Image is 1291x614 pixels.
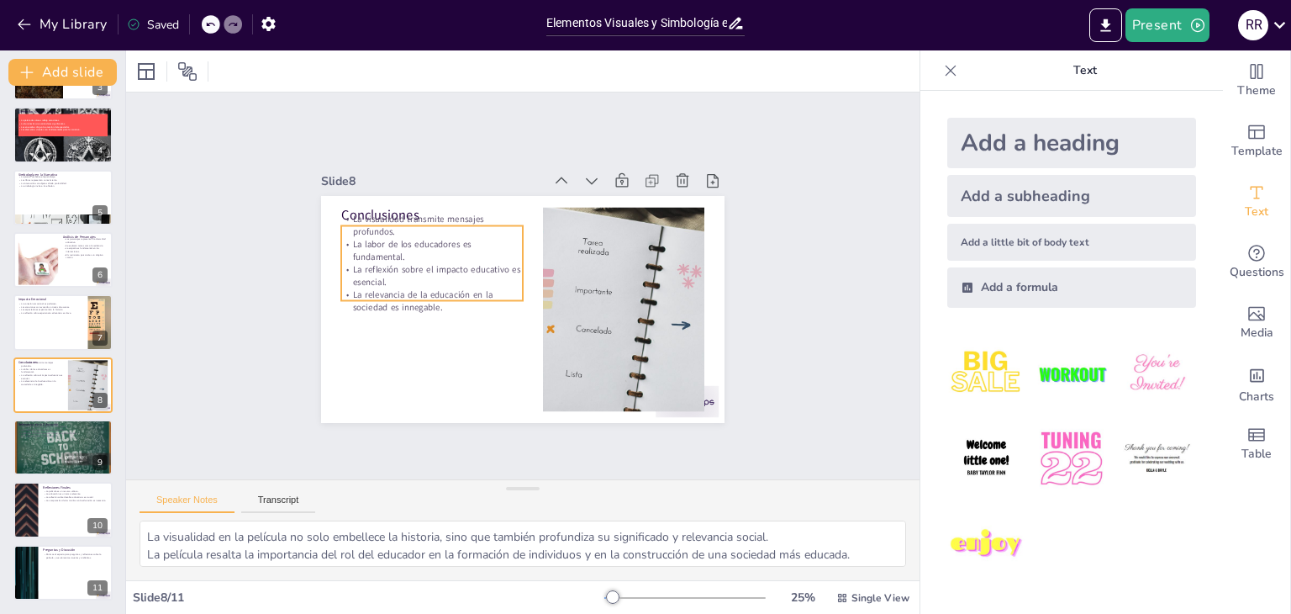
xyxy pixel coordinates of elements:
[13,545,113,601] div: 11
[18,309,83,312] p: Los espectadores experimentan la historia.
[947,335,1025,413] img: 1.jpeg
[18,429,108,432] p: Los desafíos de los docentes son evidentes.
[1223,111,1290,172] div: Add ready made slides
[18,362,63,368] p: La visualidad transmite mensajes profundos.
[523,265,706,309] p: La reflexión sobre el impacto educativo es esencial.
[783,590,823,606] div: 25 %
[21,125,70,129] span: Los encuadres dirigen la atención del espectador.
[18,182,108,185] p: La interacción con objetos añade profundidad.
[1223,293,1290,353] div: Add images, graphics, shapes or video
[140,521,906,567] textarea: La visualidad en la película no solo embellece la historia, sino que también profundiza su signif...
[18,184,108,188] p: La simbología invita a la reflexión.
[87,518,108,533] div: 10
[1238,8,1268,42] button: R R
[1239,388,1274,406] span: Charts
[241,495,316,513] button: Transcript
[92,205,108,220] div: 5
[18,422,108,427] p: Relevancia en la Educación
[18,178,108,182] p: Los libros representan conocimiento.
[43,490,108,493] p: La película es un recurso valioso.
[133,58,160,85] div: Layout
[947,267,1196,308] div: Add a formula
[18,431,108,435] p: La dedicación de los docentes influye en los estudiantes.
[13,357,113,413] div: 8
[520,240,703,283] p: La relevancia de la educación en la sociedad es innegable.
[13,11,114,38] button: My Library
[133,590,604,606] div: Slide 8 / 11
[18,303,83,306] p: La conexión emocional es poderosa.
[21,122,65,125] span: La iluminación crea atmósferas significativas.
[63,238,108,244] p: Los personajes representan la diversidad educativa.
[18,312,83,315] p: La reflexión sobre experiencias educativas es clave.
[18,175,108,178] p: La pizarra simboliza el aprendizaje.
[43,548,108,553] p: Preguntas y Discusión
[947,224,1196,261] div: Add a little bit of body text
[18,368,63,373] p: La labor de los educadores es fundamental.
[43,495,108,499] p: La reflexión sobre desafíos educativos es crucial.
[18,297,83,302] p: Impacto Emocional
[18,435,108,438] p: Es necesario valorar la labor docente.
[140,495,234,513] button: Speaker Notes
[1118,335,1196,413] img: 3.jpeg
[43,499,108,502] p: La comprensión de los triunfos en la educación es necesaria.
[21,129,80,132] span: Los elementos visuales son fundamentales para la narrativa.
[1125,8,1209,42] button: Present
[1032,420,1110,498] img: 5.jpeg
[92,331,108,346] div: 7
[63,235,108,240] p: Análisis de Personajes
[947,118,1196,168] div: Add a heading
[1223,50,1290,111] div: Change the overall theme
[63,247,108,253] p: La empatía es fundamental en las interacciones.
[1223,172,1290,232] div: Add text boxes
[546,11,727,35] input: Insert title
[63,244,108,247] p: Se exploran temas como la resiliencia.
[1223,232,1290,293] div: Get real-time input from your audience
[1223,353,1290,414] div: Add charts and graphs
[13,294,113,350] div: 7
[1118,420,1196,498] img: 6.jpeg
[18,359,63,364] p: Conclusiones
[63,253,108,259] p: El crecimiento personal es un objetivo común.
[1223,414,1290,474] div: Add a table
[92,267,108,283] div: 6
[947,420,1025,498] img: 4.jpeg
[1245,203,1268,221] span: Text
[18,373,63,379] p: La reflexión sobre el impacto educativo es esencial.
[18,426,108,429] p: La película destaca el papel de los educadores.
[18,380,63,386] p: La relevancia de la educación en la sociedad es innegable.
[127,17,179,33] div: Saved
[1230,263,1284,282] span: Questions
[13,420,113,475] div: 9
[21,119,59,123] span: La paleta de colores refleja emociones.
[92,80,108,95] div: 3
[947,175,1196,217] div: Add a subheading
[851,591,909,605] span: Single View
[43,484,108,490] p: Reflexiones Finales
[87,580,108,595] div: 11
[43,492,108,495] p: La educación es un tema relevante.
[1241,324,1273,342] span: Media
[8,59,117,86] button: Add slide
[13,482,113,537] div: 10
[92,143,108,158] div: 4
[92,455,108,470] div: 9
[964,50,1206,91] p: Text
[947,505,1025,584] img: 7.jpeg
[13,107,113,162] div: 4
[1237,82,1276,100] span: Theme
[18,109,108,114] p: Elementos Visuales Clave
[18,172,108,177] p: Simbología en la Narrativa
[13,170,113,225] div: 5
[92,393,108,408] div: 8
[1032,335,1110,413] img: 2.jpeg
[1238,10,1268,40] div: R R
[43,553,108,558] p: Abrimos el espacio para preguntas y reflexiones sobre la película y sus elementos visuales y simb...
[1089,8,1122,42] button: Export to PowerPoint
[13,232,113,288] div: 6
[513,362,735,400] div: Slide 8
[177,61,198,82] span: Position
[1231,142,1283,161] span: Template
[528,315,711,358] p: La visualidad transmite mensajes profundos.
[18,306,83,310] p: Las emociones son evocados a través de escenas.
[525,289,709,333] p: La labor de los educadores es fundamental.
